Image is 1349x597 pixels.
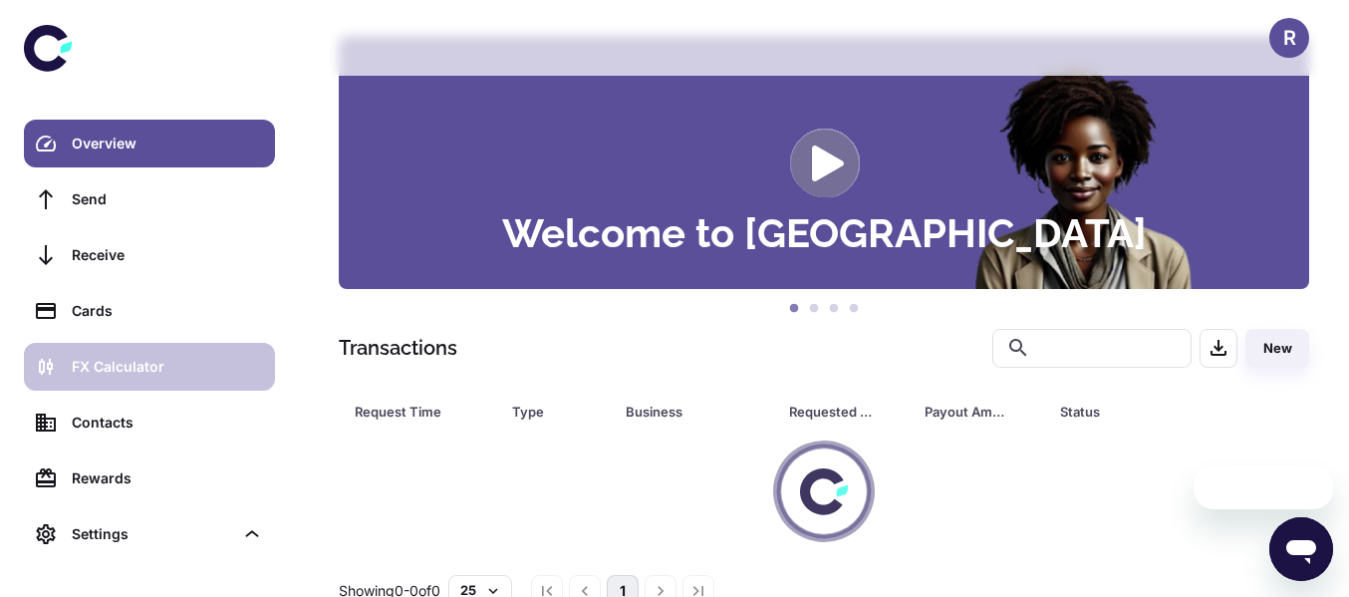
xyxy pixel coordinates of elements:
button: New [1245,329,1309,368]
h1: Transactions [339,333,457,363]
iframe: Message from company [1194,465,1333,509]
button: 4 [844,299,864,319]
div: Payout Amount [925,398,1010,426]
span: Requested Amount [789,398,901,426]
div: Settings [72,523,233,545]
button: R [1269,18,1309,58]
span: Status [1060,398,1226,426]
h3: Welcome to [GEOGRAPHIC_DATA] [502,213,1147,253]
div: Contacts [72,412,263,434]
div: Overview [72,133,263,154]
a: Send [24,175,275,223]
a: Receive [24,231,275,279]
div: Cards [72,300,263,322]
a: FX Calculator [24,343,275,391]
button: 3 [824,299,844,319]
button: 2 [804,299,824,319]
div: Receive [72,244,263,266]
a: Cards [24,287,275,335]
span: Request Time [355,398,488,426]
div: Requested Amount [789,398,875,426]
a: Rewards [24,454,275,502]
span: Type [512,398,602,426]
div: Rewards [72,467,263,489]
div: FX Calculator [72,356,263,378]
div: Send [72,188,263,210]
iframe: Button to launch messaging window [1269,517,1333,581]
a: Overview [24,120,275,167]
div: Type [512,398,576,426]
div: Settings [24,510,275,558]
div: Status [1060,398,1201,426]
a: Contacts [24,399,275,447]
button: 1 [784,299,804,319]
span: Payout Amount [925,398,1036,426]
div: Request Time [355,398,462,426]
